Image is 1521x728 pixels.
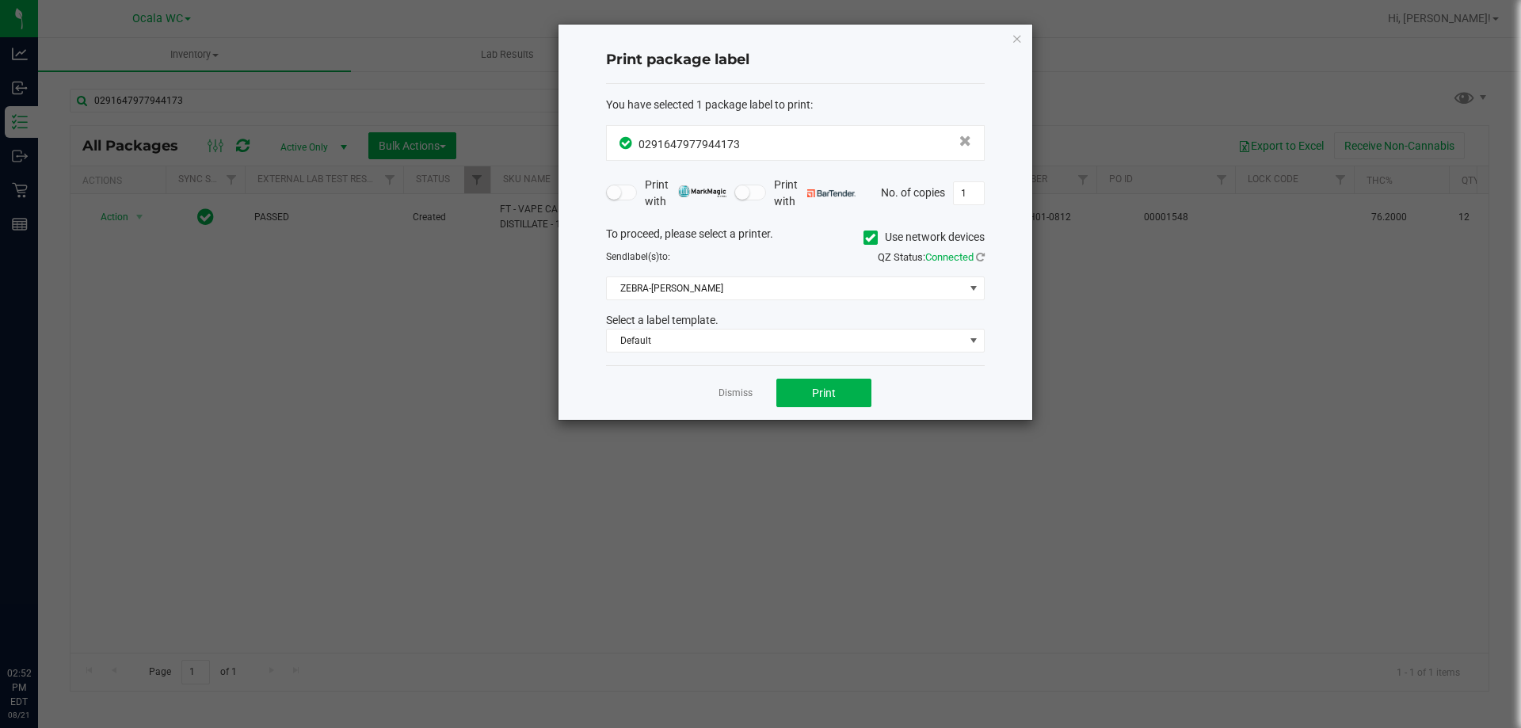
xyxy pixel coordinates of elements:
span: Connected [925,251,974,263]
span: Send to: [606,251,670,262]
span: Print [812,387,836,399]
img: mark_magic_cybra.png [678,185,726,197]
iframe: Resource center [16,601,63,649]
img: bartender.png [807,189,856,197]
button: Print [776,379,871,407]
div: To proceed, please select a printer. [594,226,997,250]
label: Use network devices [863,229,985,246]
span: No. of copies [881,185,945,198]
span: label(s) [627,251,659,262]
h4: Print package label [606,50,985,71]
span: 0291647977944173 [639,138,740,151]
span: Print with [774,177,856,210]
span: Default [607,330,964,352]
span: You have selected 1 package label to print [606,98,810,111]
span: QZ Status: [878,251,985,263]
span: Print with [645,177,726,210]
div: Select a label template. [594,312,997,329]
span: ZEBRA-[PERSON_NAME] [607,277,964,299]
span: In Sync [619,135,635,151]
div: : [606,97,985,113]
a: Dismiss [719,387,753,400]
